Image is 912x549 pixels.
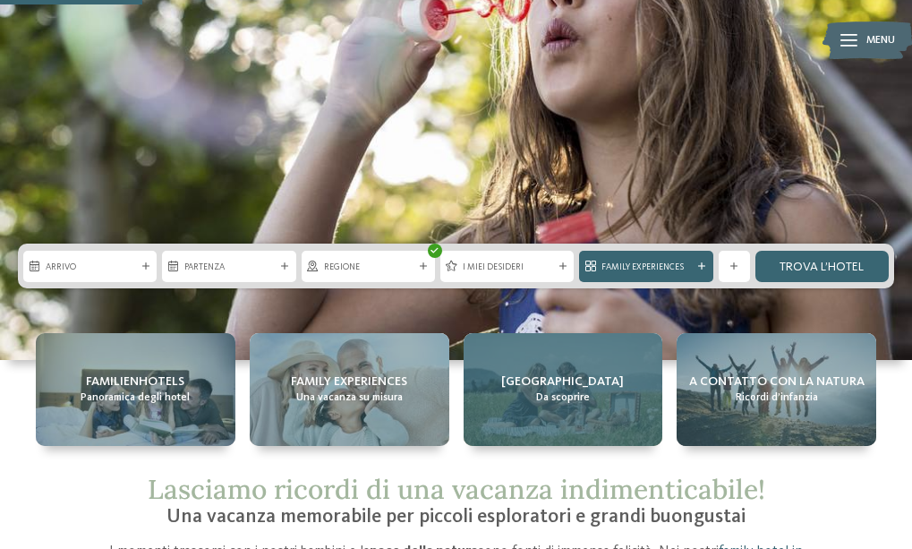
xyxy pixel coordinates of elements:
a: La nostra filosofia: tutto il meglio per i bimbi! Family experiences Una vacanza su misura [250,333,449,445]
span: Arrivo [46,261,134,273]
span: [GEOGRAPHIC_DATA] [501,373,624,391]
span: Una vacanza memorabile per piccoli esploratori e grandi buongustai [166,507,746,527]
span: A contatto con la natura [689,373,865,391]
span: Family experiences [291,373,407,391]
span: Una vacanza su misura [296,390,403,406]
span: Ricordi d’infanzia [736,390,818,406]
a: La nostra filosofia: tutto il meglio per i bimbi! Familienhotels Panoramica degli hotel [36,333,235,445]
span: Family Experiences [601,261,690,273]
a: La nostra filosofia: tutto il meglio per i bimbi! A contatto con la natura Ricordi d’infanzia [677,333,876,445]
span: Menu [866,33,895,48]
span: Panoramica degli hotel [81,390,190,406]
span: Da scoprire [536,390,590,406]
span: I miei desideri [463,261,551,273]
span: Regione [324,261,413,273]
span: Partenza [184,261,273,273]
img: Familienhotels Südtirol [823,18,912,63]
span: Lasciamo ricordi di una vacanza indimenticabile! [148,472,765,506]
span: Familienhotels [86,373,184,391]
a: La nostra filosofia: tutto il meglio per i bimbi! [GEOGRAPHIC_DATA] Da scoprire [464,333,663,445]
a: trova l’hotel [755,251,889,282]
